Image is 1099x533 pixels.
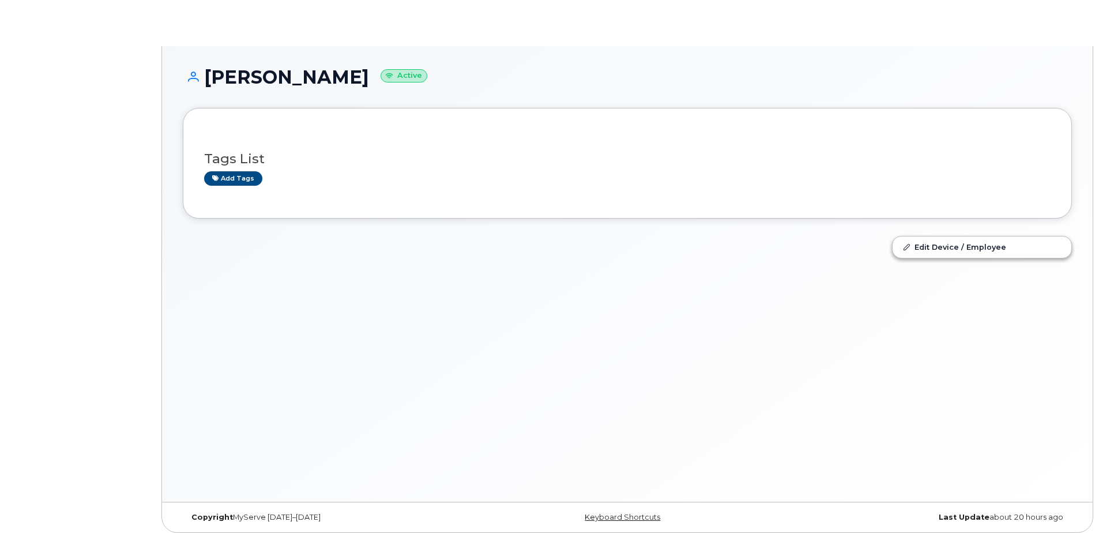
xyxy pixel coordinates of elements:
a: Edit Device / Employee [893,237,1071,257]
div: MyServe [DATE]–[DATE] [183,513,479,522]
a: Keyboard Shortcuts [585,513,660,521]
small: Active [381,69,427,82]
h3: Tags List [204,152,1051,166]
h1: [PERSON_NAME] [183,67,1072,87]
strong: Copyright [191,513,233,521]
div: about 20 hours ago [776,513,1072,522]
strong: Last Update [939,513,989,521]
a: Add tags [204,171,262,186]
